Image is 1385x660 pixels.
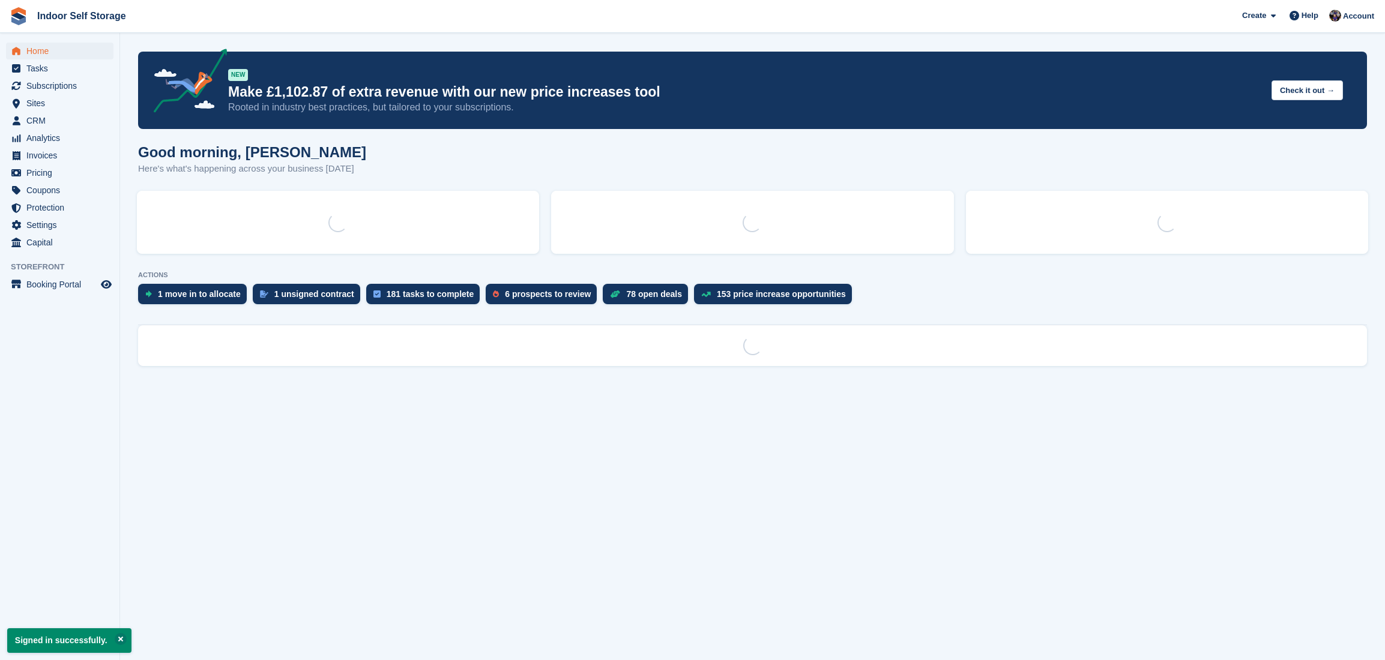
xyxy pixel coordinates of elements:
[10,7,28,25] img: stora-icon-8386f47178a22dfd0bd8f6a31ec36ba5ce8667c1dd55bd0f319d3a0aa187defe.svg
[26,199,98,216] span: Protection
[99,277,113,292] a: Preview store
[228,101,1262,114] p: Rooted in industry best practices, but tailored to your subscriptions.
[26,147,98,164] span: Invoices
[6,77,113,94] a: menu
[138,271,1367,279] p: ACTIONS
[387,289,474,299] div: 181 tasks to complete
[143,49,228,117] img: price-adjustments-announcement-icon-8257ccfd72463d97f412b2fc003d46551f7dbcb40ab6d574587a9cd5c0d94...
[228,69,248,81] div: NEW
[158,289,241,299] div: 1 move in to allocate
[145,290,152,298] img: move_ins_to_allocate_icon-fdf77a2bb77ea45bf5b3d319d69a93e2d87916cf1d5bf7949dd705db3b84f3ca.svg
[717,289,846,299] div: 153 price increase opportunities
[26,112,98,129] span: CRM
[26,217,98,233] span: Settings
[274,289,354,299] div: 1 unsigned contract
[26,276,98,293] span: Booking Portal
[26,130,98,146] span: Analytics
[26,234,98,251] span: Capital
[6,164,113,181] a: menu
[6,276,113,293] a: menu
[6,130,113,146] a: menu
[6,199,113,216] a: menu
[6,147,113,164] a: menu
[486,284,603,310] a: 6 prospects to review
[6,43,113,59] a: menu
[6,217,113,233] a: menu
[701,292,711,297] img: price_increase_opportunities-93ffe204e8149a01c8c9dc8f82e8f89637d9d84a8eef4429ea346261dce0b2c0.svg
[138,162,366,176] p: Here's what's happening across your business [DATE]
[505,289,591,299] div: 6 prospects to review
[373,290,381,298] img: task-75834270c22a3079a89374b754ae025e5fb1db73e45f91037f5363f120a921f8.svg
[6,60,113,77] a: menu
[26,60,98,77] span: Tasks
[1242,10,1266,22] span: Create
[493,290,499,298] img: prospect-51fa495bee0391a8d652442698ab0144808aea92771e9ea1ae160a38d050c398.svg
[366,284,486,310] a: 181 tasks to complete
[26,43,98,59] span: Home
[6,95,113,112] a: menu
[7,628,131,653] p: Signed in successfully.
[626,289,682,299] div: 78 open deals
[26,77,98,94] span: Subscriptions
[6,182,113,199] a: menu
[6,112,113,129] a: menu
[1343,10,1374,22] span: Account
[694,284,858,310] a: 153 price increase opportunities
[32,6,131,26] a: Indoor Self Storage
[603,284,694,310] a: 78 open deals
[1302,10,1318,22] span: Help
[260,290,268,298] img: contract_signature_icon-13c848040528278c33f63329250d36e43548de30e8caae1d1a13099fd9432cc5.svg
[26,182,98,199] span: Coupons
[11,261,119,273] span: Storefront
[26,95,98,112] span: Sites
[610,290,620,298] img: deal-1b604bf984904fb50ccaf53a9ad4b4a5d6e5aea283cecdc64d6e3604feb123c2.svg
[253,284,366,310] a: 1 unsigned contract
[1329,10,1341,22] img: Sandra Pomeroy
[26,164,98,181] span: Pricing
[138,284,253,310] a: 1 move in to allocate
[138,144,366,160] h1: Good morning, [PERSON_NAME]
[1272,80,1343,100] button: Check it out →
[228,83,1262,101] p: Make £1,102.87 of extra revenue with our new price increases tool
[6,234,113,251] a: menu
